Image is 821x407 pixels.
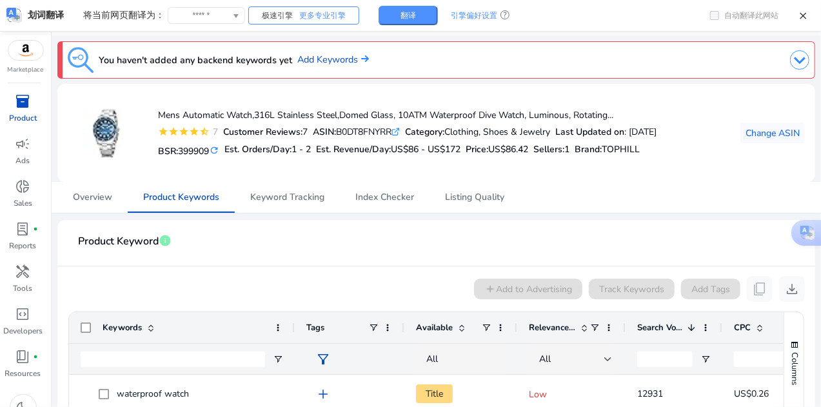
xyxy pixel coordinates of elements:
span: 12931 [637,388,663,400]
img: 41hTaBh1flL._AC_US40_.jpg [83,109,131,157]
p: Marketplace [8,65,44,75]
span: fiber_manual_record [34,226,39,232]
img: keyword-tracking.svg [68,47,94,73]
div: B0DT8FNYRR [313,125,400,139]
span: Available [416,322,453,333]
span: Keyword Tracking [250,193,324,202]
p: Reports [10,240,37,252]
img: dropdown-arrow.svg [790,50,809,70]
span: All [539,353,551,365]
mat-icon: star [168,126,179,137]
div: : [DATE] [555,125,657,139]
span: Keywords [103,322,142,333]
mat-icon: star [158,126,168,137]
button: Open Filter Menu [700,354,711,364]
b: ASIN: [313,126,336,138]
p: Product [9,112,37,124]
span: US$0.26 - US$0.39 [734,388,813,400]
b: Customer Reviews: [223,126,302,138]
span: filter_alt [315,352,331,367]
span: TOPHILL [602,143,640,155]
span: US$86.42 [488,143,528,155]
img: arrow-right.svg [358,55,369,63]
span: Title [416,384,453,403]
span: Search Volume [637,322,682,333]
span: 399909 [178,145,209,157]
span: Product Keywords [143,193,219,202]
span: waterproof watch [117,388,189,400]
input: Search Volume Filter Input [637,352,693,367]
span: add [315,386,331,402]
h5: Price: [466,144,528,155]
span: All [426,353,438,365]
span: Listing Quality [445,193,504,202]
p: Tools [14,283,33,294]
a: Add Keywords [297,53,369,67]
span: handyman [15,264,31,279]
input: Keywords Filter Input [81,352,265,367]
span: Overview [73,193,112,202]
span: 1 - 2 [292,143,311,155]
mat-icon: star [179,126,189,137]
mat-icon: star_half [199,126,210,137]
span: 1 [564,143,569,155]
span: Brand [575,143,600,155]
span: code_blocks [15,306,31,322]
h5: Est. Revenue/Day: [316,144,460,155]
mat-icon: star [189,126,199,137]
h5: : [575,144,640,155]
span: download [784,281,800,297]
p: Ads [16,155,30,166]
b: Category: [405,126,444,138]
span: Product Keyword [78,230,159,253]
span: Relevance Score [529,322,575,333]
h4: Mens Automatic Watch,316L Stainless Steel,Domed Glass, 10ATM Waterproof Dive Watch, Luminous, Rot... [158,110,657,121]
h5: Est. Orders/Day: [224,144,311,155]
h5: Sellers: [533,144,569,155]
mat-icon: refresh [209,144,219,157]
button: Open Filter Menu [273,354,283,364]
span: inventory_2 [15,94,31,109]
span: Change ASIN [746,126,800,140]
div: Clothing, Shoes & Jewelry [405,125,550,139]
span: Columns [789,352,800,385]
span: book_4 [15,349,31,364]
button: download [779,276,805,302]
div: 7 [223,125,308,139]
p: Resources [5,368,41,379]
span: Index Checker [355,193,414,202]
span: donut_small [15,179,31,194]
span: lab_profile [15,221,31,237]
p: Sales [14,197,32,209]
span: campaign [15,136,31,152]
button: Change ASIN [740,123,805,143]
span: Tags [306,322,324,333]
span: CPC [734,322,751,333]
b: Last Updated on [555,126,624,138]
p: Developers [3,325,43,337]
img: amazon.svg [8,41,43,60]
span: info [159,234,172,247]
span: US$86 - US$172 [391,143,460,155]
h3: You haven't added any backend keywords yet [99,52,292,68]
h5: BSR: [158,143,219,157]
input: CPC Filter Input [734,352,789,367]
span: fiber_manual_record [34,354,39,359]
div: 7 [210,125,218,139]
